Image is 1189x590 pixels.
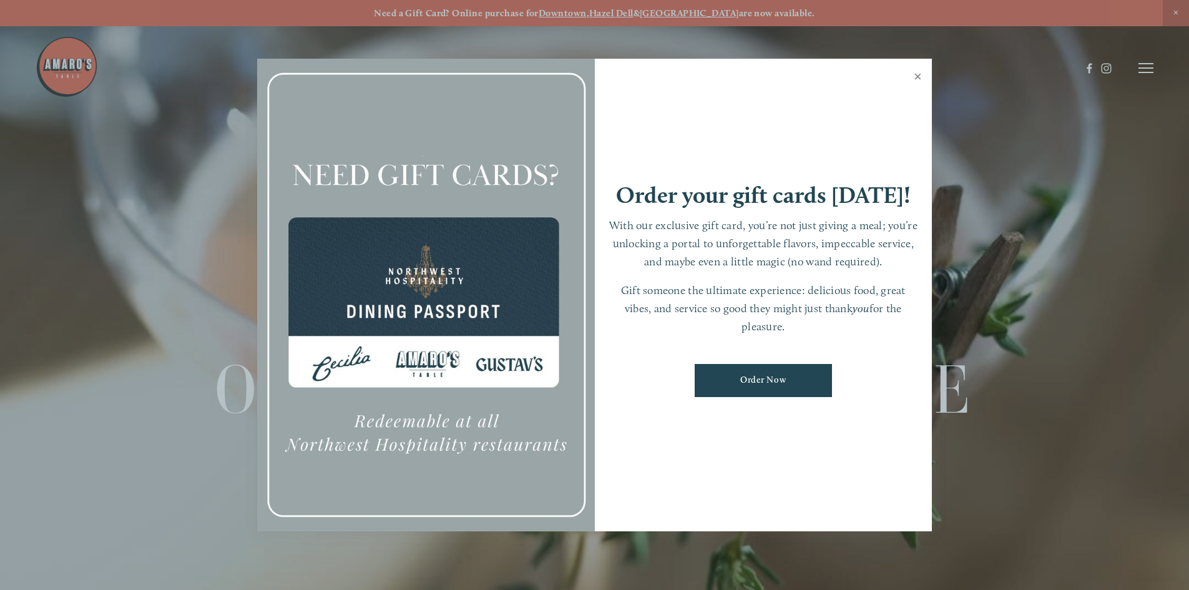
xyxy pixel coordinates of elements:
em: you [853,302,869,315]
a: Order Now [695,364,832,397]
p: Gift someone the ultimate experience: delicious food, great vibes, and service so good they might... [607,282,920,335]
a: Close [906,61,930,96]
h1: Order your gift cards [DATE]! [616,184,911,207]
p: With our exclusive gift card, you’re not just giving a meal; you’re unlocking a portal to unforge... [607,217,920,270]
